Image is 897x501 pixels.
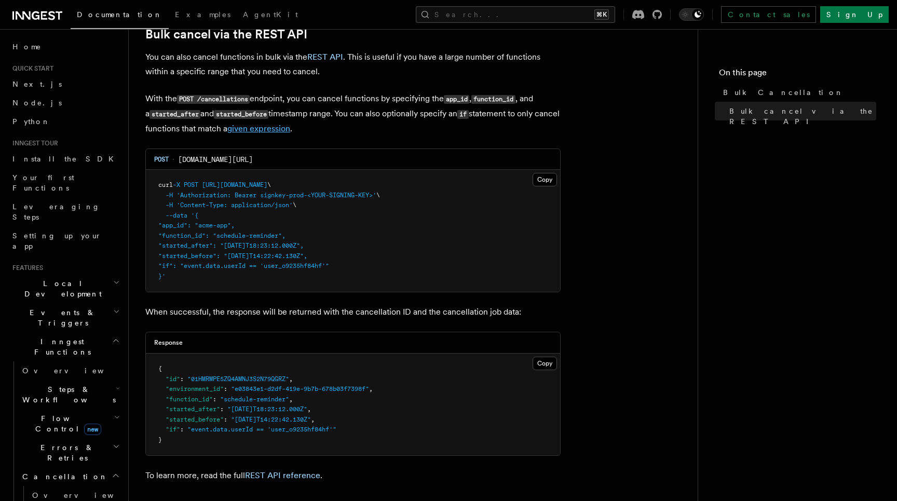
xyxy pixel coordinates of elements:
span: "function_id" [166,396,213,403]
p: With the endpoint, you can cancel functions by specifying the , , and a and timestamp range. You ... [145,91,561,136]
span: Overview [32,491,139,499]
code: app_id [444,95,469,104]
button: Inngest Functions [8,332,122,361]
span: "event.data.userId == 'user_o9235hf84hf'" [187,426,336,433]
span: Setting up your app [12,232,102,250]
span: Features [8,264,43,272]
span: --data [166,212,187,219]
button: Copy [533,357,557,370]
button: Copy [533,173,557,186]
a: Leveraging Steps [8,197,122,226]
span: { [158,365,162,372]
span: "if": "event.data.userId == ' [158,262,264,269]
span: : [180,375,184,383]
span: Steps & Workflows [18,384,116,405]
span: Leveraging Steps [12,202,100,221]
a: Install the SDK [8,150,122,168]
span: user_o9235hf84hf [264,262,322,269]
button: Errors & Retries [18,438,122,467]
a: Documentation [71,3,169,29]
button: Local Development [8,274,122,303]
button: Toggle dark mode [679,8,704,21]
span: "if" [166,426,180,433]
span: }' [158,273,166,280]
span: , [289,396,293,403]
a: Examples [169,3,237,28]
button: Steps & Workflows [18,380,122,409]
a: Next.js [8,75,122,93]
span: Home [12,42,42,52]
span: "started_before": "[DATE]T14:22:42.130Z", [158,252,307,260]
a: REST API [307,52,343,62]
a: AgentKit [237,3,304,28]
span: Python [12,117,50,126]
button: Cancellation [18,467,122,486]
span: Install the SDK [12,155,120,163]
h4: On this page [719,66,876,83]
span: POST [184,181,198,188]
span: Your first Functions [12,173,74,192]
a: Home [8,37,122,56]
span: Local Development [8,278,113,299]
span: , [311,416,315,423]
a: Bulk cancel via the REST API [145,27,307,42]
a: Bulk Cancellation [719,83,876,102]
span: '" [322,262,329,269]
span: Examples [175,10,230,19]
span: Node.js [12,99,62,107]
span: [DOMAIN_NAME][URL] [178,154,253,165]
span: "started_after": "[DATE]T18:23:12.000Z", [158,242,304,249]
span: , [289,375,293,383]
span: "function_id": "schedule-reminder", [158,232,286,239]
span: new [84,424,101,435]
a: Your first Functions [8,168,122,197]
a: REST API reference [245,470,320,480]
span: Inngest Functions [8,336,112,357]
span: Next.js [12,80,62,88]
span: -X [173,181,180,188]
span: Events & Triggers [8,307,113,328]
span: "started_before" [166,416,224,423]
span: \ [267,181,271,188]
span: Cancellation [18,471,108,482]
span: '{ [191,212,198,219]
span: 'Authorization: Bearer signkey-prod-<YOUR-SIGNING-KEY>' [176,192,376,199]
a: Sign Up [820,6,889,23]
span: -H [166,192,173,199]
code: if [457,110,468,119]
span: : [224,385,227,392]
span: "[DATE]T14:22:42.130Z" [231,416,311,423]
code: started_after [149,110,200,119]
span: "id" [166,375,180,383]
span: 'Content-Type: application/json' [176,201,293,209]
span: } [158,436,162,443]
span: \ [293,201,296,209]
span: "schedule-reminder" [220,396,289,403]
span: "[DATE]T18:23:12.000Z" [227,405,307,413]
span: Bulk Cancellation [723,87,844,98]
span: -H [166,201,173,209]
span: AgentKit [243,10,298,19]
span: "01HMRMPE5ZQ4AMNJ3S2N79QGRZ" [187,375,289,383]
span: "environment_id" [166,385,224,392]
p: You can also cancel functions in bulk via the . This is useful if you have a large number of func... [145,50,561,79]
button: Flow Controlnew [18,409,122,438]
span: Flow Control [18,413,114,434]
a: Node.js [8,93,122,112]
span: , [369,385,373,392]
span: Overview [22,367,129,375]
span: , [307,405,311,413]
a: Python [8,112,122,131]
span: "e03843e1-d2df-419e-9b7b-678b03f7398f" [231,385,369,392]
span: curl [158,181,173,188]
a: Setting up your app [8,226,122,255]
button: Events & Triggers [8,303,122,332]
span: [URL][DOMAIN_NAME] [202,181,267,188]
span: Documentation [77,10,162,19]
button: Search...⌘K [416,6,615,23]
span: \ [376,192,380,199]
span: "app_id": "acme-app", [158,222,235,229]
code: POST /cancellations [177,95,250,104]
span: Bulk cancel via the REST API [729,106,876,127]
a: Bulk cancel via the REST API [725,102,876,131]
